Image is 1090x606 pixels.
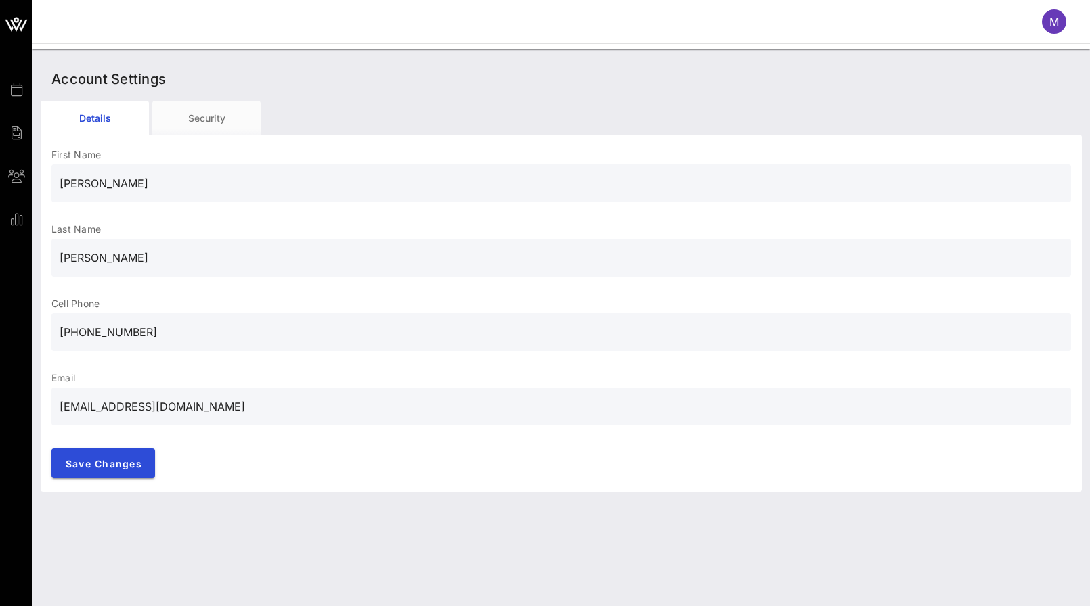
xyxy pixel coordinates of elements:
div: Security [152,101,261,135]
span: M [1049,15,1059,28]
span: Save Changes [65,458,142,469]
div: Details [41,101,149,135]
p: Last Name [51,223,1071,236]
div: Account Settings [41,57,1082,101]
div: M [1042,9,1066,34]
p: First Name [51,148,1071,162]
button: Save Changes [51,448,155,478]
p: Cell Phone [51,297,1071,310]
p: Email [51,371,1071,385]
